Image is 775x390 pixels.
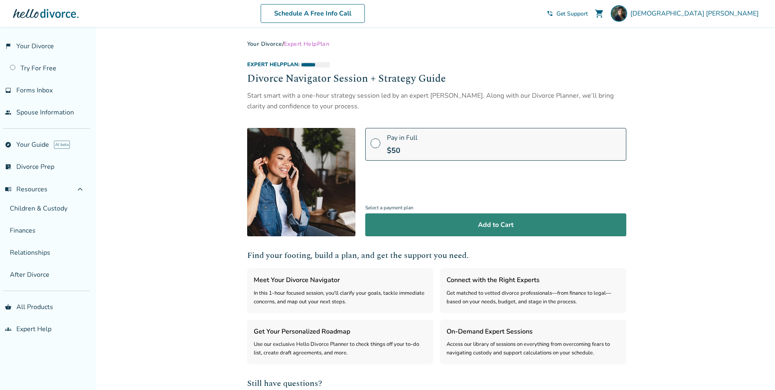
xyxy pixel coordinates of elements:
[5,186,11,193] span: menu_book
[247,40,626,48] div: /
[247,40,282,48] a: Your Divorce
[254,326,427,337] h3: Get Your Personalized Roadmap
[447,326,620,337] h3: On-Demand Expert Sessions
[247,377,626,390] h2: Still have questions?
[254,340,427,358] div: Use our exclusive Hello Divorce Planner to check things off your to-do list, create draft agreeme...
[5,164,11,170] span: list_alt_check
[5,109,11,116] span: people
[547,10,588,18] a: phone_in_talkGet Support
[54,141,70,149] span: AI beta
[365,202,626,213] span: Select a payment plan
[365,213,626,236] button: Add to Cart
[247,90,626,112] div: Start smart with a one-hour strategy session led by an expert [PERSON_NAME]. Along with our Divor...
[5,304,11,310] span: shopping_basket
[247,249,626,262] h2: Find your footing, build a plan, and get the support you need.
[630,9,762,18] span: [DEMOGRAPHIC_DATA] [PERSON_NAME]
[5,87,11,94] span: inbox
[594,9,604,18] span: shopping_cart
[387,133,418,142] span: Pay in Full
[284,40,329,48] span: Expert Help Plan
[247,128,355,236] img: [object Object]
[5,43,11,49] span: flag_2
[261,4,365,23] a: Schedule A Free Info Call
[556,10,588,18] span: Get Support
[254,289,427,307] div: In this 1-hour focused session, you'll clarify your goals, tackle immediate concerns, and map out...
[75,184,85,194] span: expand_less
[547,10,553,17] span: phone_in_talk
[16,86,53,95] span: Forms Inbox
[447,340,620,358] div: Access our library of sessions on everything from overcoming fears to navigating custody and supp...
[5,141,11,148] span: explore
[5,326,11,332] span: groups
[387,146,400,155] span: $ 50
[254,275,427,285] h3: Meet Your Divorce Navigator
[247,61,299,68] span: Expert Help Plan:
[734,351,775,390] iframe: Chat Widget
[447,289,620,307] div: Get matched to vetted divorce professionals—from finance to legal—based on your needs, budget, an...
[611,5,627,22] img: Christiana Simpson
[247,72,626,87] h2: Divorce Navigator Session + Strategy Guide
[5,185,47,194] span: Resources
[447,275,620,285] h3: Connect with the Right Experts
